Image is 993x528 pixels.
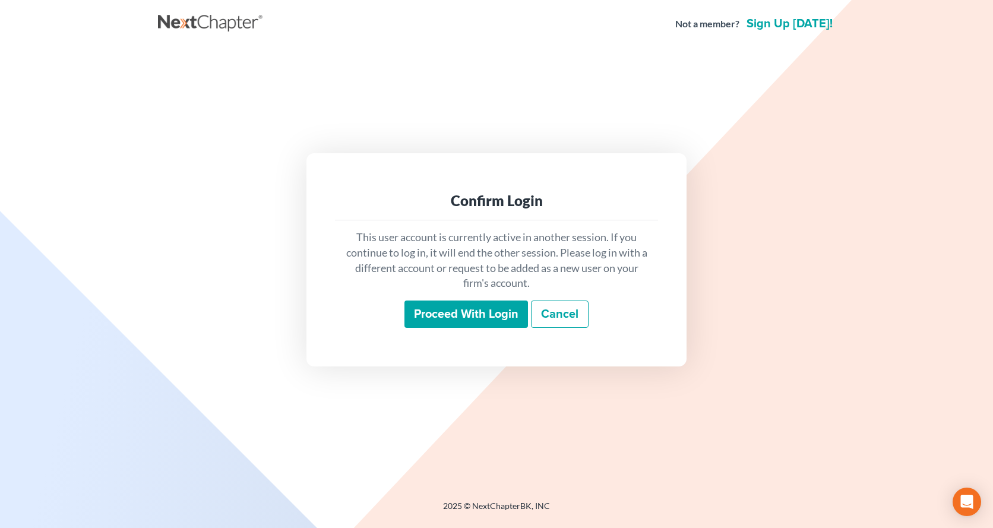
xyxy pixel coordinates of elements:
[675,17,739,31] strong: Not a member?
[953,488,981,516] div: Open Intercom Messenger
[158,500,835,521] div: 2025 © NextChapterBK, INC
[531,301,589,328] a: Cancel
[744,18,835,30] a: Sign up [DATE]!
[344,191,649,210] div: Confirm Login
[344,230,649,291] p: This user account is currently active in another session. If you continue to log in, it will end ...
[404,301,528,328] input: Proceed with login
